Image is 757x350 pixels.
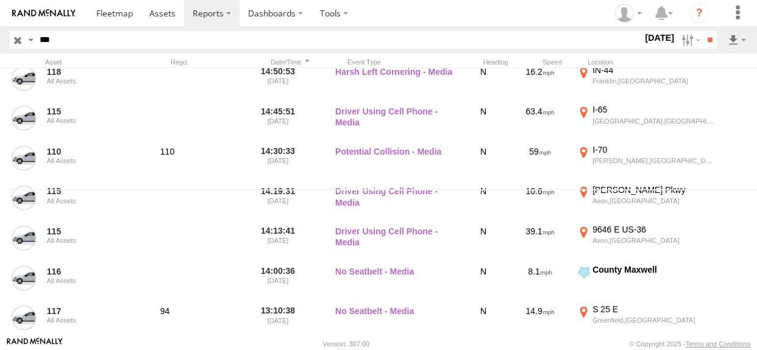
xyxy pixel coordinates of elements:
[592,264,714,275] div: County Maxwell
[510,144,570,182] div: 59
[686,340,750,348] a: Terms and Conditions
[592,304,714,315] div: S 25 E
[323,340,369,348] div: Version: 307.00
[510,104,570,142] div: 63.4
[592,224,714,235] div: 9646 E US-36
[255,65,301,102] label: 14:50:53 [DATE]
[629,340,750,348] div: © Copyright 2025 -
[462,104,505,142] div: N
[335,184,457,222] label: Driver Using Cell Phone - Media
[462,264,505,302] div: N
[592,77,714,85] div: Franklin,[GEOGRAPHIC_DATA]
[510,304,570,341] div: 14.9
[592,104,714,115] div: I-65
[255,104,301,142] label: 14:45:51 [DATE]
[575,104,716,142] label: Click to View Event Location
[592,117,714,125] div: [GEOGRAPHIC_DATA],[GEOGRAPHIC_DATA]
[335,264,457,302] label: No Seatbelt - Media
[510,65,570,102] div: 16.2
[677,31,703,49] label: Search Filter Options
[335,104,457,142] label: Driver Using Cell Phone - Media
[255,184,301,222] label: 14:19:31 [DATE]
[575,264,716,302] label: Click to View Event Location
[510,184,570,222] div: 10.6
[592,316,714,324] div: Greenfield,[GEOGRAPHIC_DATA]
[47,146,135,157] a: 110
[462,304,505,341] div: N
[462,184,505,222] div: N
[510,224,570,262] div: 39.1
[592,236,714,245] div: Avon,[GEOGRAPHIC_DATA]
[592,197,714,205] div: Avon,[GEOGRAPHIC_DATA]
[47,186,135,197] a: 115
[592,144,714,155] div: I-70
[575,184,716,222] label: Click to View Event Location
[592,65,714,75] div: IN-44
[47,277,135,284] div: All Assets
[592,156,714,165] div: [PERSON_NAME],[GEOGRAPHIC_DATA]
[642,31,677,44] label: [DATE]
[47,77,135,85] div: All Assets
[335,224,457,262] label: Driver Using Cell Phone - Media
[575,304,716,341] label: Click to View Event Location
[575,224,716,262] label: Click to View Event Location
[26,31,35,49] label: Search Query
[335,144,457,182] label: Potential Collision - Media
[255,304,301,341] label: 13:10:38 [DATE]
[12,9,76,18] img: rand-logo.svg
[160,146,248,157] div: 110
[335,304,457,341] label: No Seatbelt - Media
[47,66,135,77] a: 118
[592,184,714,195] div: [PERSON_NAME] Pkwy
[727,31,747,49] label: Export results as...
[575,65,716,102] label: Click to View Event Location
[7,338,63,350] a: Visit our Website
[689,4,709,23] i: ?
[47,266,135,277] a: 116
[47,237,135,244] div: All Assets
[47,317,135,324] div: All Assets
[462,144,505,182] div: N
[47,157,135,164] div: All Assets
[47,117,135,124] div: All Assets
[335,65,457,102] label: Harsh Left Cornering - Media
[462,224,505,262] div: N
[47,226,135,237] a: 115
[47,197,135,205] div: All Assets
[255,144,301,182] label: 14:30:33 [DATE]
[611,4,646,23] div: Brandon Hickerson
[510,264,570,302] div: 8.1
[575,144,716,182] label: Click to View Event Location
[267,58,313,66] div: Click to Sort
[255,264,301,302] label: 14:00:36 [DATE]
[462,65,505,102] div: N
[47,306,135,317] a: 117
[47,106,135,117] a: 115
[160,306,248,317] div: 94
[255,224,301,262] label: 14:13:41 [DATE]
